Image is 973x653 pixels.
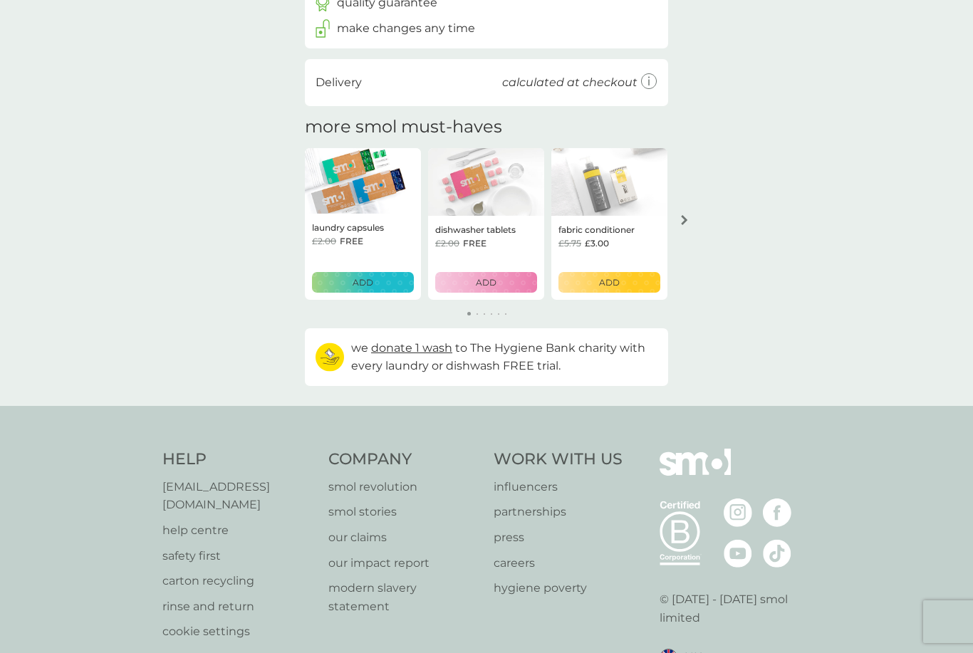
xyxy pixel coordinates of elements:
[312,221,384,234] p: laundry capsules
[558,236,581,250] span: £5.75
[494,478,623,496] a: influencers
[162,572,314,590] a: carton recycling
[585,236,609,250] span: £3.00
[162,597,314,616] a: rinse and return
[353,276,373,289] p: ADD
[337,19,475,38] p: make changes any time
[312,234,336,248] span: £2.00
[476,276,496,289] p: ADD
[435,236,459,250] span: £2.00
[660,590,811,627] p: © [DATE] - [DATE] smol limited
[340,234,363,248] span: FREE
[162,547,314,565] a: safety first
[162,521,314,540] a: help centre
[502,73,638,92] p: calculated at checkout
[328,579,480,615] a: modern slavery statement
[494,554,623,573] a: careers
[351,339,657,375] p: we to The Hygiene Bank charity with every laundry or dishwash FREE trial.
[494,449,623,471] h4: Work With Us
[463,236,486,250] span: FREE
[371,341,452,355] span: donate 1 wash
[660,449,731,497] img: smol
[558,223,635,236] p: fabric conditioner
[763,539,791,568] img: visit the smol Tiktok page
[316,73,362,92] p: Delivery
[312,272,414,293] button: ADD
[558,272,660,293] button: ADD
[435,223,516,236] p: dishwasher tablets
[494,579,623,597] a: hygiene poverty
[162,622,314,641] a: cookie settings
[162,449,314,471] h4: Help
[724,539,752,568] img: visit the smol Youtube page
[162,478,314,514] a: [EMAIL_ADDRESS][DOMAIN_NAME]
[328,528,480,547] a: our claims
[328,554,480,573] a: our impact report
[435,272,537,293] button: ADD
[724,498,752,527] img: visit the smol Instagram page
[494,503,623,521] a: partnerships
[305,117,502,137] h2: more smol must-haves
[599,276,620,289] p: ADD
[328,478,480,496] a: smol revolution
[328,503,480,521] a: smol stories
[328,449,480,471] h4: Company
[494,528,623,547] a: press
[763,498,791,527] img: visit the smol Facebook page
